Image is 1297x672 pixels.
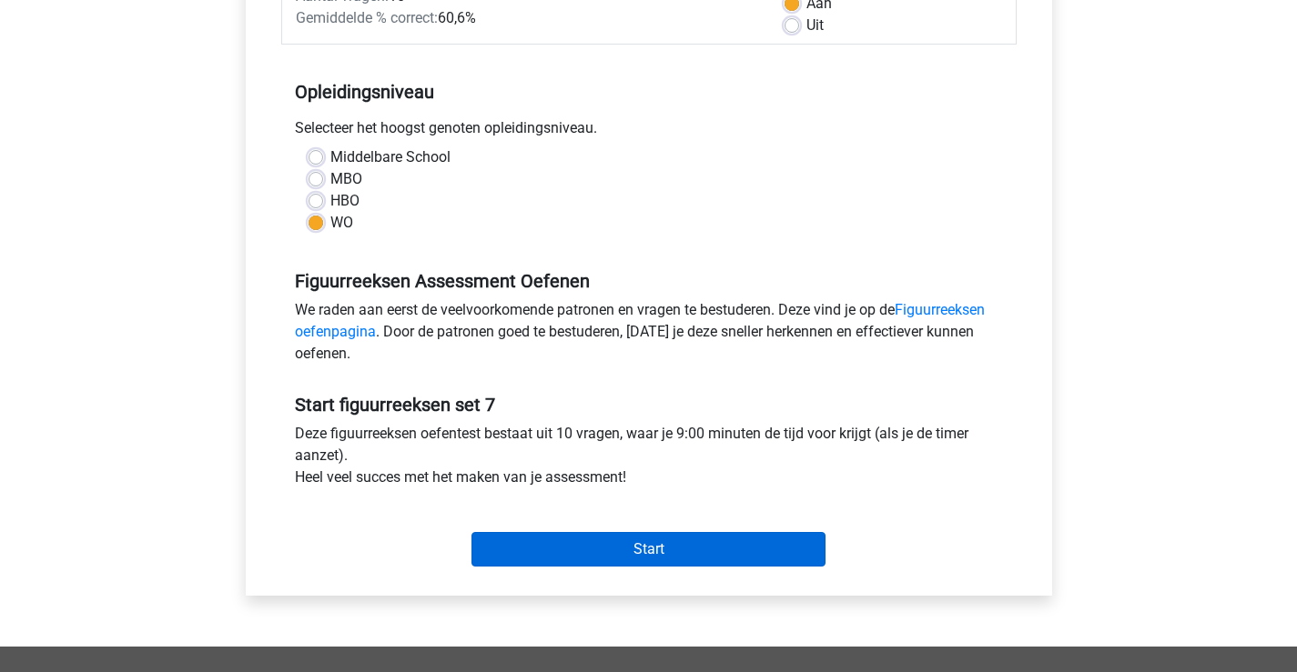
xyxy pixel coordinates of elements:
[281,423,1017,496] div: Deze figuurreeksen oefentest bestaat uit 10 vragen, waar je 9:00 minuten de tijd voor krijgt (als...
[295,74,1003,110] h5: Opleidingsniveau
[330,190,360,212] label: HBO
[806,15,824,36] label: Uit
[295,270,1003,292] h5: Figuurreeksen Assessment Oefenen
[471,532,826,567] input: Start
[330,168,362,190] label: MBO
[330,146,451,168] label: Middelbare School
[330,212,353,234] label: WO
[281,117,1017,146] div: Selecteer het hoogst genoten opleidingsniveau.
[281,299,1017,372] div: We raden aan eerst de veelvoorkomende patronen en vragen te bestuderen. Deze vind je op de . Door...
[295,394,1003,416] h5: Start figuurreeksen set 7
[296,9,438,26] span: Gemiddelde % correct:
[282,7,771,29] div: 60,6%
